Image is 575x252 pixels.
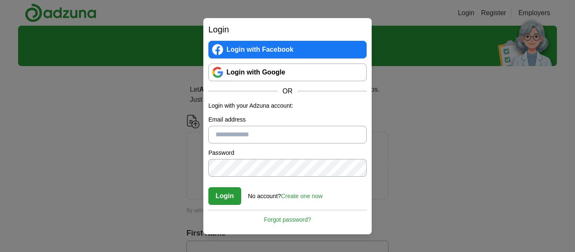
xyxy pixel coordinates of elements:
label: Password [208,149,367,157]
span: OR [277,86,298,96]
a: Create one now [281,193,323,199]
button: Login [208,187,241,205]
h2: Login [208,23,367,36]
p: Login with your Adzuna account: [208,101,367,110]
a: Login with Google [208,64,367,81]
a: Forgot password? [208,210,367,224]
a: Login with Facebook [208,41,367,58]
div: No account? [248,187,322,201]
label: Email address [208,115,367,124]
